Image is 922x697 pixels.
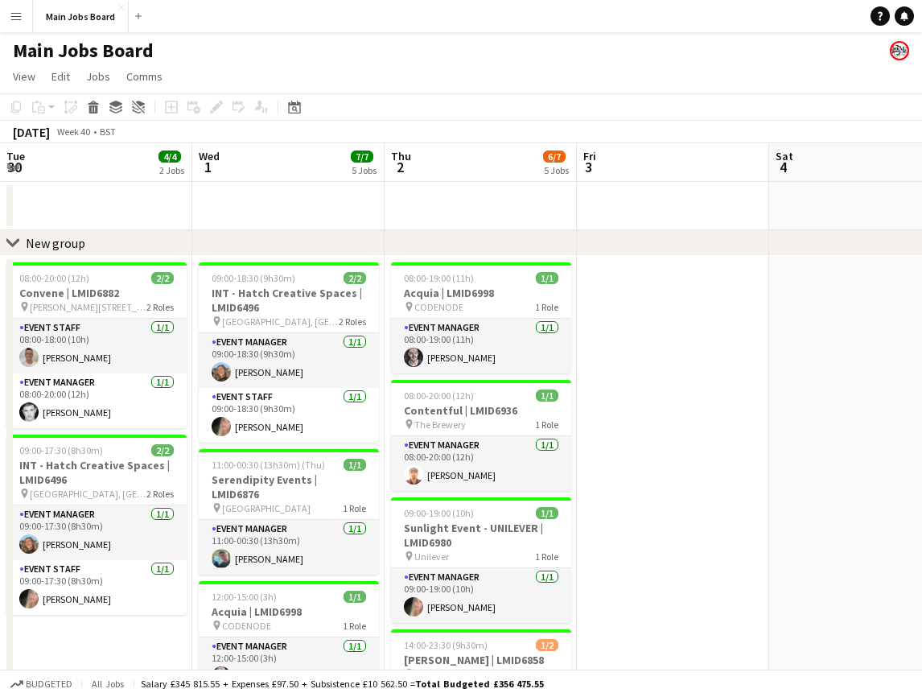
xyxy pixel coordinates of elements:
app-user-avatar: Alanya O'Donnell [890,41,909,60]
a: Edit [45,66,76,87]
a: Comms [120,66,169,87]
span: View [13,69,35,84]
span: Edit [51,69,70,84]
button: Main Jobs Board [33,1,129,32]
span: Jobs [86,69,110,84]
span: Budgeted [26,678,72,690]
span: All jobs [88,678,127,690]
div: New group [26,235,85,251]
h1: Main Jobs Board [13,39,154,63]
span: Total Budgeted £356 475.55 [415,678,544,690]
a: View [6,66,42,87]
button: Budgeted [8,675,75,693]
span: Comms [126,69,163,84]
div: [DATE] [13,124,50,140]
a: Jobs [80,66,117,87]
div: BST [100,126,116,138]
span: Week 40 [53,126,93,138]
div: Salary £345 815.55 + Expenses £97.50 + Subsistence £10 562.50 = [141,678,544,690]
